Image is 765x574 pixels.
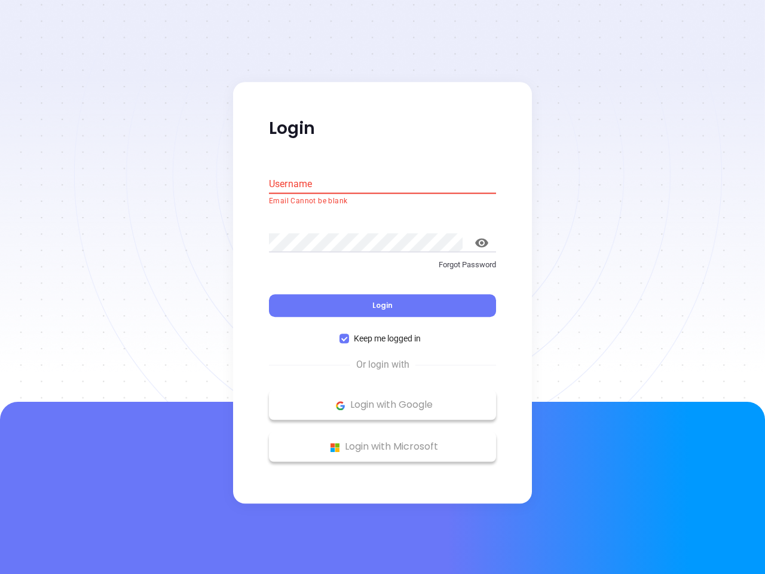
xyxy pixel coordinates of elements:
p: Forgot Password [269,259,496,271]
p: Email Cannot be blank [269,196,496,207]
p: Login [269,118,496,139]
button: Microsoft Logo Login with Microsoft [269,432,496,462]
img: Microsoft Logo [328,440,342,455]
p: Login with Google [275,396,490,414]
button: toggle password visibility [467,228,496,257]
button: Login [269,295,496,317]
img: Google Logo [333,398,348,413]
span: Login [372,301,393,311]
span: Or login with [350,358,415,373]
button: Google Logo Login with Google [269,390,496,420]
span: Keep me logged in [349,332,426,346]
a: Forgot Password [269,259,496,280]
p: Login with Microsoft [275,438,490,456]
